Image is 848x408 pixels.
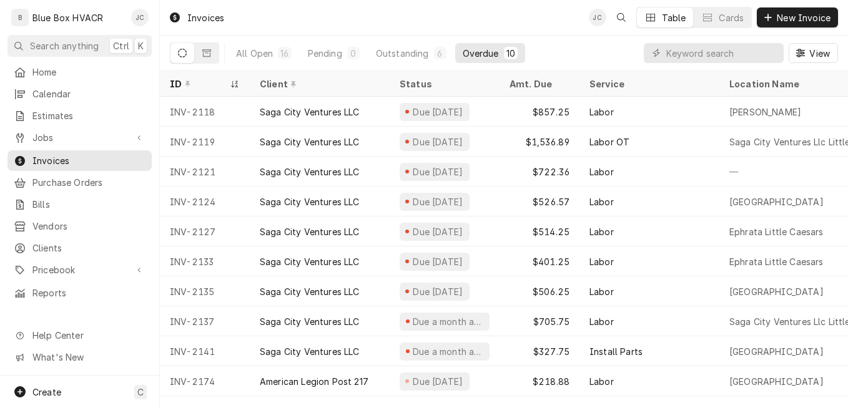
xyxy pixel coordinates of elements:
button: New Invoice [757,7,838,27]
a: Bills [7,194,152,215]
div: All Open [236,47,273,60]
div: [GEOGRAPHIC_DATA] [729,345,824,358]
div: Saga City Ventures LLC [260,135,360,148]
a: Vendors [7,216,152,236]
span: Help Center [32,329,144,342]
div: 6 [436,47,444,60]
div: Ephrata Little Caesars [729,255,824,268]
div: $514.25 [500,216,579,246]
div: Labor [589,285,614,298]
div: $705.75 [500,306,579,336]
span: Ctrl [113,39,129,52]
div: Ephrata Little Caesars [729,225,824,238]
div: Amt. Due [510,77,567,90]
div: Saga City Ventures LLC [260,225,360,238]
div: Labor [589,315,614,328]
a: Go to Help Center [7,325,152,346]
div: Labor [589,255,614,268]
div: Install Parts [589,345,643,358]
div: American Legion Post 217 [260,375,368,388]
span: View [807,47,832,60]
a: Go to Jobs [7,127,152,148]
div: $218.88 [500,366,579,396]
div: Due [DATE] [412,135,465,148]
span: Pricebook [32,263,127,276]
span: Reports [32,286,145,299]
div: [PERSON_NAME] [729,105,801,119]
div: Josh Canfield's Avatar [131,9,149,26]
div: Labor [589,225,614,238]
div: INV-2133 [160,246,250,276]
div: INV-2141 [160,336,250,366]
button: Open search [611,7,631,27]
span: Calendar [32,87,145,100]
span: Purchase Orders [32,176,145,189]
div: INV-2174 [160,366,250,396]
span: Invoices [32,154,145,167]
div: Due [DATE] [412,255,465,268]
div: INV-2137 [160,306,250,336]
div: Saga City Ventures LLC [260,345,360,358]
a: Go to What's New [7,347,152,367]
div: [GEOGRAPHIC_DATA] [729,285,824,298]
span: Estimates [32,109,145,122]
div: Saga City Ventures LLC [260,255,360,268]
input: Keyword search [666,43,777,63]
a: Calendar [7,84,152,104]
div: Due [DATE] [412,225,465,238]
span: C [137,386,144,399]
a: Clients [7,238,152,258]
div: Saga City Ventures LLC [260,285,360,298]
div: Blue Box HVACR [32,11,103,24]
div: $857.25 [500,97,579,127]
div: Overdue [463,47,499,60]
div: Due [DATE] [412,165,465,178]
a: Home [7,62,152,82]
div: ID [170,77,227,90]
a: Estimates [7,105,152,126]
a: Purchase Orders [7,172,152,193]
div: Pending [308,47,342,60]
div: Status [400,77,487,90]
a: Go to Pricebook [7,260,152,280]
div: Labor [589,375,614,388]
div: INV-2124 [160,187,250,216]
button: View [789,43,838,63]
div: INV-2119 [160,127,250,157]
div: Saga City Ventures LLC [260,165,360,178]
span: K [138,39,144,52]
div: Josh Canfield's Avatar [589,9,606,26]
a: Invoices [7,150,152,171]
div: Client [260,77,377,90]
button: Search anythingCtrlK [7,35,152,57]
span: Jobs [32,131,127,144]
div: Labor [589,195,614,208]
div: Saga City Ventures LLC [260,105,360,119]
div: Saga City Ventures LLC [260,315,360,328]
div: Due [DATE] [412,105,465,119]
a: Reports [7,283,152,303]
div: Due [DATE] [412,285,465,298]
div: Table [662,11,686,24]
div: JC [589,9,606,26]
div: $722.36 [500,157,579,187]
div: INV-2135 [160,276,250,306]
div: $526.57 [500,187,579,216]
span: Home [32,66,145,79]
div: 10 [506,47,515,60]
span: Create [32,387,61,397]
div: B [11,9,29,26]
div: Due a month ago [412,315,485,328]
span: New Invoice [774,11,833,24]
div: $401.25 [500,246,579,276]
div: Due [DATE] [412,195,465,208]
div: $506.25 [500,276,579,306]
span: What's New [32,351,144,364]
div: 16 [280,47,288,60]
div: Due a month ago [412,345,485,358]
div: JC [131,9,149,26]
div: Labor [589,165,614,178]
div: $327.75 [500,336,579,366]
div: [GEOGRAPHIC_DATA] [729,195,824,208]
span: Clients [32,241,145,255]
